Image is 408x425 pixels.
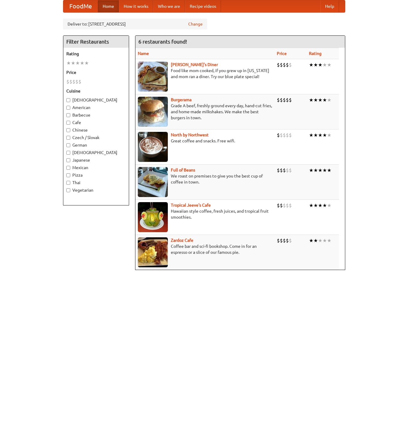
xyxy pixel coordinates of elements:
[318,132,322,138] li: ★
[327,132,331,138] li: ★
[283,132,286,138] li: $
[309,202,313,209] li: ★
[277,167,280,174] li: $
[138,62,168,92] img: sallys.jpg
[66,69,126,75] h5: Price
[63,19,207,29] div: Deliver to: [STREET_ADDRESS]
[66,120,126,126] label: Cafe
[283,97,286,103] li: $
[309,132,313,138] li: ★
[322,237,327,244] li: ★
[171,168,195,172] a: Full of Beans
[286,202,289,209] li: $
[138,68,272,80] p: Food like mom cooked, if you grew up in [US_STATE] and mom ran a diner. Try our blue plate special!
[171,62,218,67] a: [PERSON_NAME]'s Diner
[80,60,84,66] li: ★
[277,132,280,138] li: $
[286,132,289,138] li: $
[309,62,313,68] li: ★
[185,0,221,12] a: Recipe videos
[66,142,126,148] label: German
[327,62,331,68] li: ★
[289,132,292,138] li: $
[277,62,280,68] li: $
[313,167,318,174] li: ★
[289,62,292,68] li: $
[66,165,126,171] label: Mexican
[171,203,211,208] a: Tropical Jeeve's Cafe
[280,62,283,68] li: $
[66,128,70,132] input: Chinese
[66,135,126,141] label: Czech / Slovak
[66,98,70,102] input: [DEMOGRAPHIC_DATA]
[318,237,322,244] li: ★
[138,103,272,121] p: Grade A beef, freshly ground every day, hand-cut fries, and home-made milkshakes. We make the bes...
[153,0,185,12] a: Who we are
[66,136,70,140] input: Czech / Slovak
[66,180,126,186] label: Thai
[327,202,331,209] li: ★
[69,78,72,85] li: $
[138,138,272,144] p: Great coffee and snacks. Free wifi.
[277,237,280,244] li: $
[286,97,289,103] li: $
[280,167,283,174] li: $
[313,132,318,138] li: ★
[63,0,98,12] a: FoodMe
[66,51,126,57] h5: Rating
[309,97,313,103] li: ★
[283,202,286,209] li: $
[280,202,283,209] li: $
[98,0,119,12] a: Home
[289,202,292,209] li: $
[66,60,71,66] li: ★
[313,202,318,209] li: ★
[66,150,126,156] label: [DEMOGRAPHIC_DATA]
[171,97,192,102] a: Burgerama
[84,60,89,66] li: ★
[66,112,126,118] label: Barbecue
[66,166,70,170] input: Mexican
[318,97,322,103] li: ★
[66,187,126,193] label: Vegetarian
[313,237,318,244] li: ★
[66,106,70,110] input: American
[66,143,70,147] input: German
[286,62,289,68] li: $
[138,97,168,127] img: burgerama.jpg
[66,88,126,94] h5: Cuisine
[66,173,70,177] input: Pizza
[75,60,80,66] li: ★
[313,97,318,103] li: ★
[66,157,126,163] label: Japanese
[75,78,78,85] li: $
[171,132,209,137] b: North by Northwest
[138,132,168,162] img: north.jpg
[138,173,272,185] p: We roast on premises to give you the best cup of coffee in town.
[327,167,331,174] li: ★
[66,181,70,185] input: Thai
[119,0,153,12] a: How it works
[309,167,313,174] li: ★
[289,237,292,244] li: $
[171,238,193,243] a: Zardoz Cafe
[138,243,272,255] p: Coffee bar and sci-fi bookshop. Come in for an espresso or a slice of our famous pie.
[280,97,283,103] li: $
[138,167,168,197] img: beans.jpg
[66,172,126,178] label: Pizza
[280,132,283,138] li: $
[277,202,280,209] li: $
[78,78,81,85] li: $
[66,151,70,155] input: [DEMOGRAPHIC_DATA]
[138,237,168,267] img: zardoz.jpg
[309,237,313,244] li: ★
[322,132,327,138] li: ★
[277,51,287,56] a: Price
[138,51,149,56] a: Name
[283,237,286,244] li: $
[289,97,292,103] li: $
